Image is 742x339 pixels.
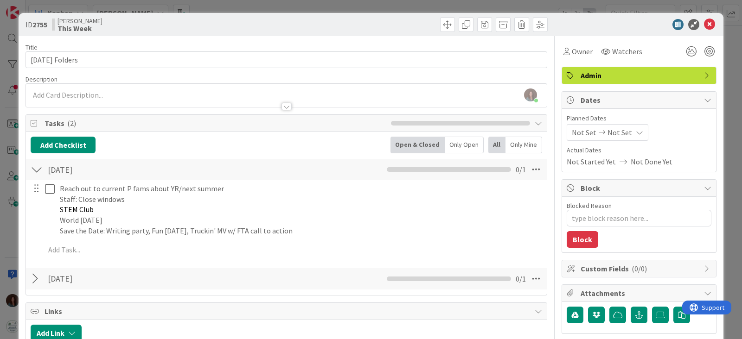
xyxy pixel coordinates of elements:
[58,17,102,25] span: [PERSON_NAME]
[608,127,632,138] span: Not Set
[45,161,253,178] input: Add Checklist...
[567,231,598,248] button: Block
[60,205,94,214] span: STEM Club
[60,194,540,205] p: Staff: Close windows
[612,46,642,57] span: Watchers
[567,145,711,155] span: Actual Dates
[19,1,42,13] span: Support
[581,263,699,274] span: Custom Fields
[26,19,47,30] span: ID
[26,43,38,51] label: Title
[45,306,530,317] span: Links
[631,156,672,167] span: Not Done Yet
[516,164,526,175] span: 0 / 1
[445,137,484,153] div: Only Open
[60,215,540,226] p: World [DATE]
[581,70,699,81] span: Admin
[632,264,647,273] span: ( 0/0 )
[26,51,547,68] input: type card name here...
[567,113,711,123] span: Planned Dates
[581,182,699,194] span: Block
[60,226,540,236] p: Save the Date: Writing party, Fun [DATE], Truckin' MV w/ FTA call to action
[516,273,526,284] span: 0 / 1
[567,156,616,167] span: Not Started Yet
[45,118,386,129] span: Tasks
[31,137,96,153] button: Add Checklist
[32,20,47,29] b: 2755
[581,94,699,106] span: Dates
[45,270,253,287] input: Add Checklist...
[505,137,542,153] div: Only Mine
[572,46,593,57] span: Owner
[567,201,612,210] label: Blocked Reason
[488,137,505,153] div: All
[572,127,596,138] span: Not Set
[390,137,445,153] div: Open & Closed
[26,75,58,83] span: Description
[60,183,540,194] p: Reach out to current P fams about YR/next summer
[581,288,699,299] span: Attachments
[524,88,537,101] img: OCY08dXc8IdnIpmaIgmOpY5pXBdHb5bl.jpg
[58,25,102,32] b: This Week
[67,119,76,128] span: ( 2 )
